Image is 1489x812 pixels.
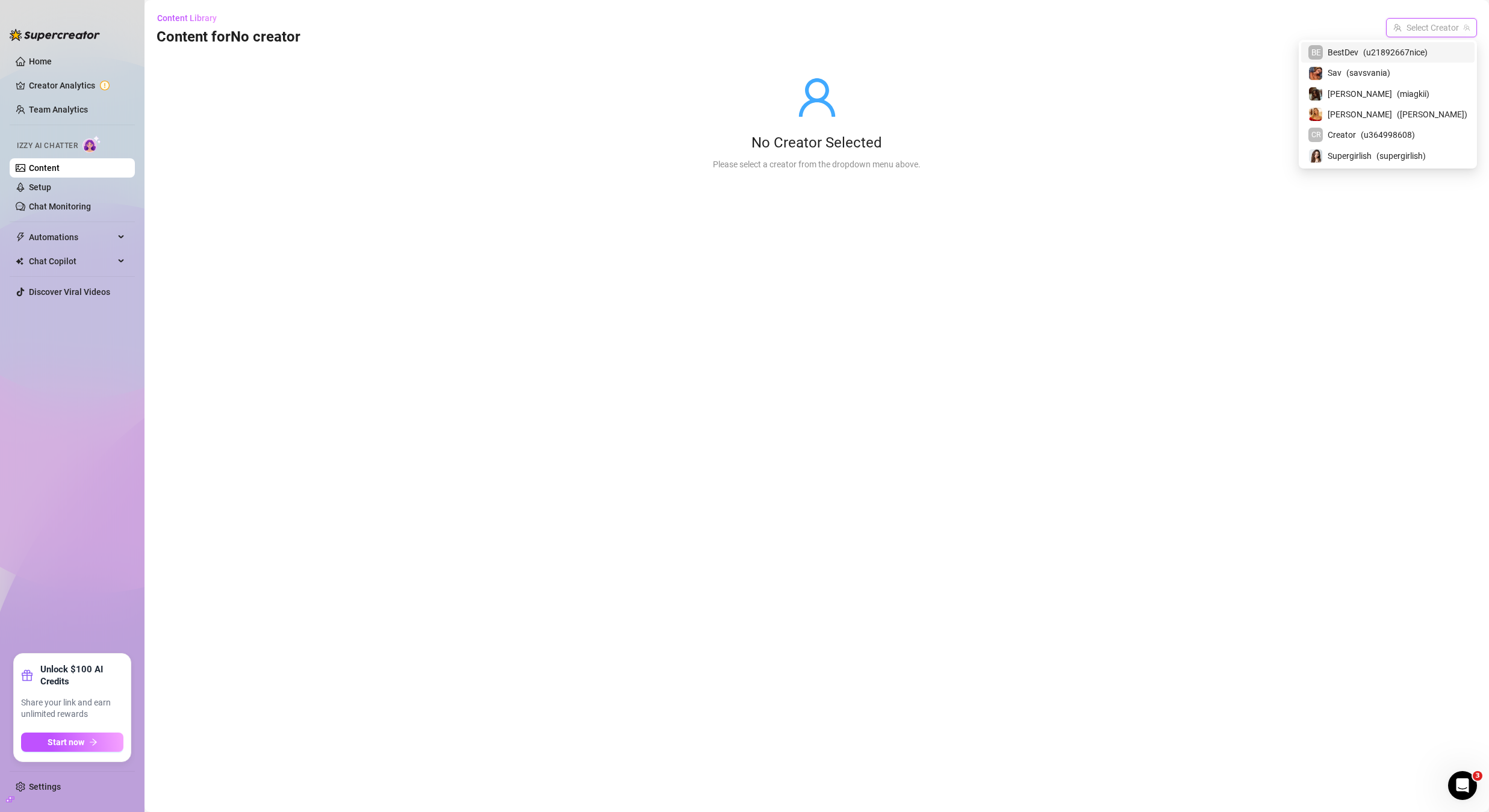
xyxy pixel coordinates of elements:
[21,733,123,752] button: Start nowarrow-right
[6,795,14,804] span: build
[29,287,110,297] a: Discover Viral Videos
[29,76,125,95] a: Creator Analytics exclamation-circle
[1376,149,1426,163] span: ( supergirlish )
[1311,129,1320,141] span: CR
[16,257,23,265] img: Chat Copilot
[29,105,88,114] a: Team Analytics
[16,232,25,242] span: thunderbolt
[1463,24,1470,31] span: team
[1309,108,1322,121] img: mikayla_demaiter
[10,29,100,41] img: logo-BBDzfeDw.svg
[1363,46,1428,59] span: ( u21892667nice )
[29,202,91,211] a: Chat Monitoring
[713,158,921,171] div: Please select a creator from the dropdown menu above.
[29,252,114,271] span: Chat Copilot
[1361,128,1415,141] span: ( u364998608 )
[1473,771,1482,781] span: 3
[157,13,217,23] span: Content Library
[1448,771,1477,800] iframe: Intercom live chat
[89,738,98,746] span: arrow-right
[29,163,60,173] a: Content
[29,782,61,792] a: Settings
[29,228,114,247] span: Automations
[713,134,921,153] div: No Creator Selected
[1328,149,1372,163] span: Supergirlish
[157,28,300,47] h3: Content for No creator
[48,737,84,747] span: Start now
[1309,87,1322,101] img: miagkii
[29,57,52,66] a: Home
[1397,108,1467,121] span: ( [PERSON_NAME] )
[1328,66,1341,79] span: Sav
[1328,87,1392,101] span: [PERSON_NAME]
[1311,46,1320,60] span: BE
[1328,46,1358,59] span: BestDev
[82,135,101,153] img: AI Chatter
[795,76,839,119] span: user
[17,140,78,152] span: Izzy AI Chatter
[21,697,123,721] span: Share your link and earn unlimited rewards
[1309,149,1322,163] img: supergirlish
[1328,128,1356,141] span: Creator
[1328,108,1392,121] span: [PERSON_NAME]
[1346,66,1390,79] span: ( savsvania )
[29,182,51,192] a: Setup
[1397,87,1429,101] span: ( miagkii )
[21,669,33,681] span: gift
[40,663,123,687] strong: Unlock $100 AI Credits
[157,8,226,28] button: Content Library
[1309,67,1322,80] img: savsvania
